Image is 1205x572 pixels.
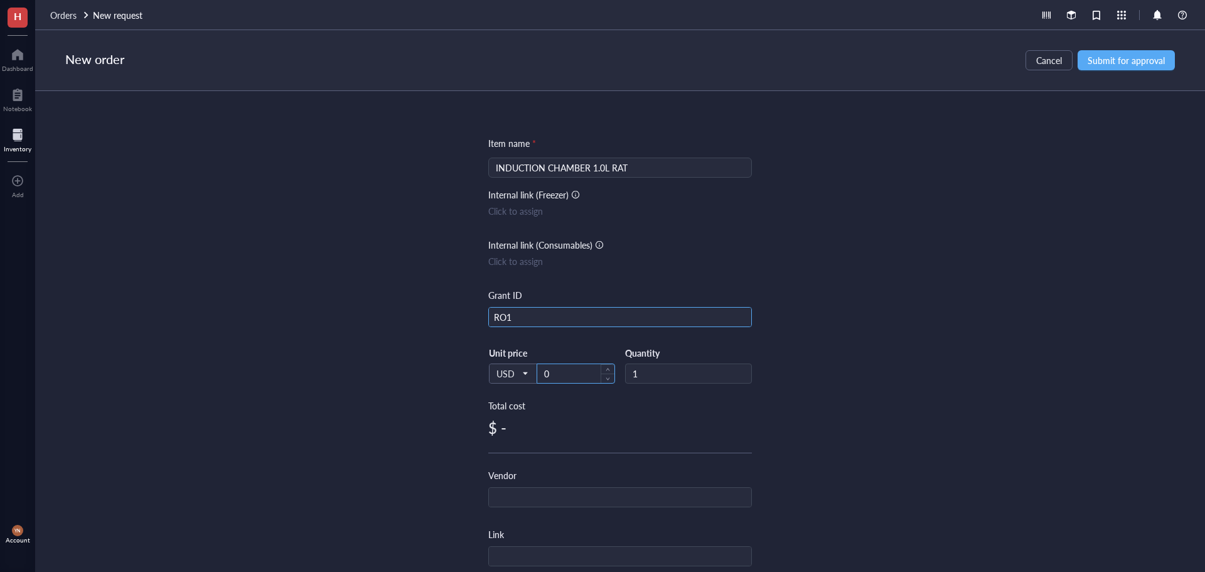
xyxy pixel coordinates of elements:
span: down [606,377,610,381]
div: Dashboard [2,65,33,72]
button: Cancel [1026,50,1073,70]
div: Link [488,527,504,541]
a: Notebook [3,85,32,112]
div: Total cost [488,399,752,413]
button: Submit for approval [1078,50,1175,70]
span: Increase Value [601,364,614,374]
div: Quantity [625,347,752,359]
div: New order [65,50,124,70]
span: Submit for approval [1088,55,1165,65]
div: Internal link (Consumables) [488,238,592,252]
div: Vendor [488,468,517,482]
div: Internal link (Freezer) [488,188,569,202]
a: New request [93,8,145,22]
div: Unit price [489,347,567,359]
div: Click to assign [488,204,752,218]
span: YN [14,528,21,534]
a: Dashboard [2,45,33,72]
div: Inventory [4,145,31,153]
div: Account [6,536,30,544]
span: Decrease Value [601,374,614,383]
span: Cancel [1036,55,1062,65]
div: Grant ID [488,288,522,302]
div: Click to assign [488,254,752,268]
div: Add [12,191,24,198]
div: Notebook [3,105,32,112]
span: Orders [50,9,77,21]
span: up [606,367,610,372]
div: $ - [488,418,752,438]
span: H [14,8,21,24]
span: USD [496,368,527,379]
a: Orders [50,8,90,22]
div: Item name [488,136,536,150]
a: Inventory [4,125,31,153]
